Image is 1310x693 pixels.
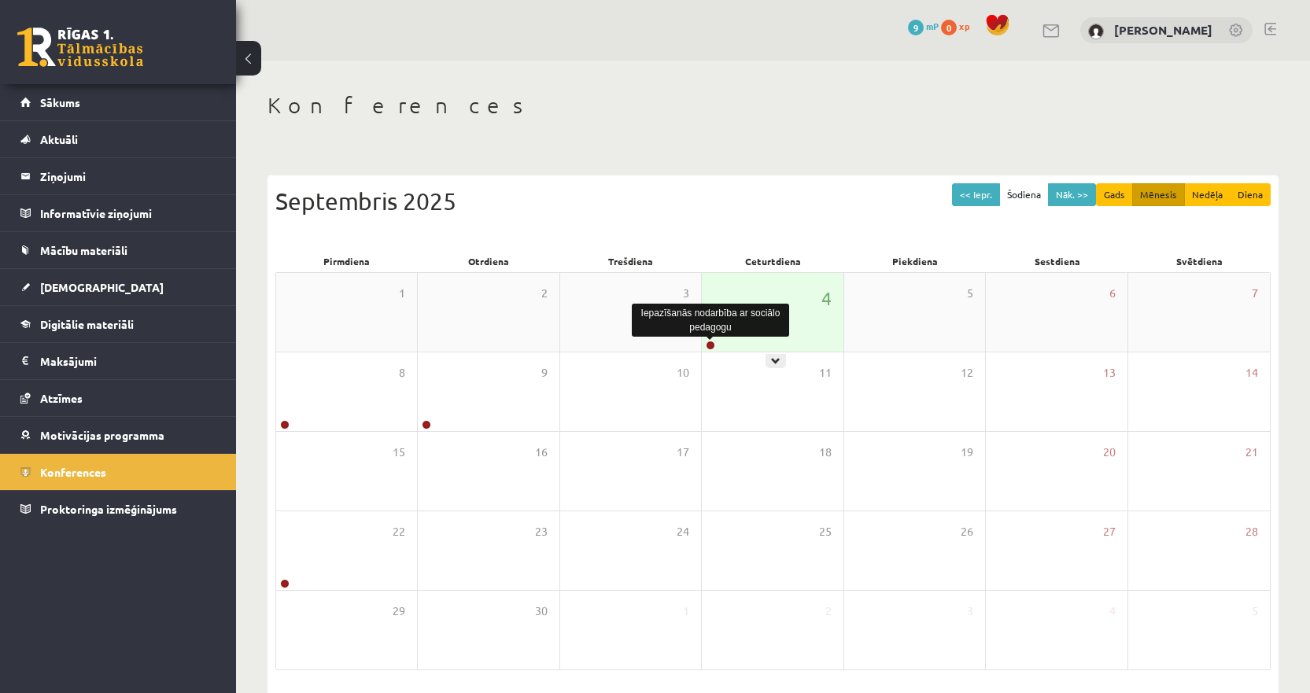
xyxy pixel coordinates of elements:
[559,250,702,272] div: Trešdiena
[908,20,939,32] a: 9 mP
[1252,603,1258,620] span: 5
[1245,523,1258,540] span: 28
[1184,183,1231,206] button: Nedēļa
[961,364,973,382] span: 12
[1109,285,1116,302] span: 6
[275,250,418,272] div: Pirmdiena
[987,250,1129,272] div: Sestdiena
[399,285,405,302] span: 1
[20,158,216,194] a: Ziņojumi
[1245,444,1258,461] span: 21
[1103,444,1116,461] span: 20
[702,250,844,272] div: Ceturtdiena
[40,391,83,405] span: Atzīmes
[908,20,924,35] span: 9
[40,132,78,146] span: Aktuāli
[1132,183,1185,206] button: Mēnesis
[821,285,832,311] span: 4
[20,84,216,120] a: Sākums
[535,523,548,540] span: 23
[20,454,216,490] a: Konferences
[926,20,939,32] span: mP
[541,364,548,382] span: 9
[632,304,789,337] div: Iepazīšanās nodarbība ar sociālo pedagogu
[967,285,973,302] span: 5
[677,444,689,461] span: 17
[683,603,689,620] span: 1
[541,285,548,302] span: 2
[677,523,689,540] span: 24
[20,195,216,231] a: Informatīvie ziņojumi
[40,280,164,294] span: [DEMOGRAPHIC_DATA]
[40,243,127,257] span: Mācību materiāli
[1088,24,1104,39] img: Vladislavs Daņilovs
[967,603,973,620] span: 3
[20,491,216,527] a: Proktoringa izmēģinājums
[819,444,832,461] span: 18
[677,364,689,382] span: 10
[275,183,1271,219] div: Septembris 2025
[17,28,143,67] a: Rīgas 1. Tālmācības vidusskola
[952,183,1000,206] button: << Iepr.
[393,444,405,461] span: 15
[961,523,973,540] span: 26
[1128,250,1271,272] div: Svētdiena
[40,465,106,479] span: Konferences
[844,250,987,272] div: Piekdiena
[535,444,548,461] span: 16
[393,523,405,540] span: 22
[268,92,1279,119] h1: Konferences
[20,380,216,416] a: Atzīmes
[393,603,405,620] span: 29
[819,523,832,540] span: 25
[40,195,216,231] legend: Informatīvie ziņojumi
[20,306,216,342] a: Digitālie materiāli
[683,285,689,302] span: 3
[399,364,405,382] span: 8
[941,20,977,32] a: 0 xp
[825,603,832,620] span: 2
[961,444,973,461] span: 19
[959,20,969,32] span: xp
[1103,364,1116,382] span: 13
[40,158,216,194] legend: Ziņojumi
[535,603,548,620] span: 30
[1096,183,1133,206] button: Gads
[40,95,80,109] span: Sākums
[40,317,134,331] span: Digitālie materiāli
[20,343,216,379] a: Maksājumi
[20,232,216,268] a: Mācību materiāli
[418,250,560,272] div: Otrdiena
[40,428,164,442] span: Motivācijas programma
[1103,523,1116,540] span: 27
[20,121,216,157] a: Aktuāli
[1230,183,1271,206] button: Diena
[999,183,1049,206] button: Šodiena
[40,343,216,379] legend: Maksājumi
[40,502,177,516] span: Proktoringa izmēģinājums
[1109,603,1116,620] span: 4
[819,364,832,382] span: 11
[20,269,216,305] a: [DEMOGRAPHIC_DATA]
[1114,22,1212,38] a: [PERSON_NAME]
[941,20,957,35] span: 0
[1252,285,1258,302] span: 7
[1048,183,1096,206] button: Nāk. >>
[20,417,216,453] a: Motivācijas programma
[1245,364,1258,382] span: 14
